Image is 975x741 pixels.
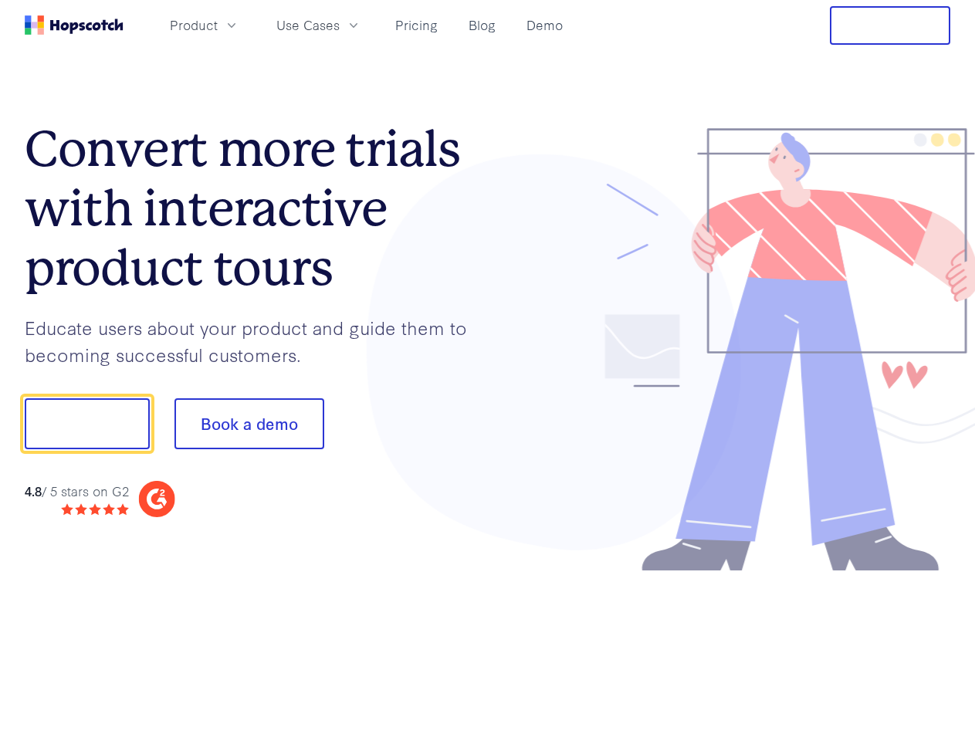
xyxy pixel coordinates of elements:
[161,12,249,38] button: Product
[25,482,42,499] strong: 4.8
[389,12,444,38] a: Pricing
[25,398,150,449] button: Show me!
[170,15,218,35] span: Product
[25,120,488,297] h1: Convert more trials with interactive product tours
[276,15,340,35] span: Use Cases
[462,12,502,38] a: Blog
[520,12,569,38] a: Demo
[174,398,324,449] button: Book a demo
[25,314,488,367] p: Educate users about your product and guide them to becoming successful customers.
[25,482,129,501] div: / 5 stars on G2
[267,12,371,38] button: Use Cases
[830,6,950,45] button: Free Trial
[25,15,124,35] a: Home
